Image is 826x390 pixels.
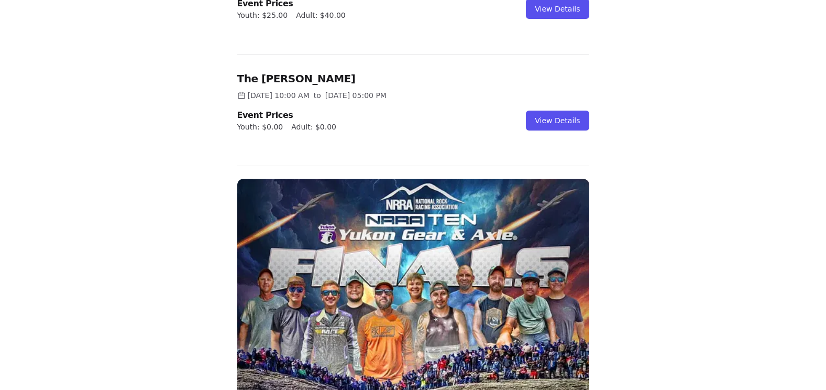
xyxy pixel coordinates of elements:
span: Adult: $40.00 [296,10,346,20]
span: to [314,90,321,101]
time: [DATE] 05:00 PM [325,90,387,101]
span: Youth: $0.00 [237,122,283,132]
time: [DATE] 10:00 AM [248,90,310,101]
a: The [PERSON_NAME] [237,72,356,85]
span: Adult: $0.00 [291,122,336,132]
h2: Event Prices [237,109,336,122]
a: View Details [526,111,589,131]
span: Youth: $25.00 [237,10,288,20]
